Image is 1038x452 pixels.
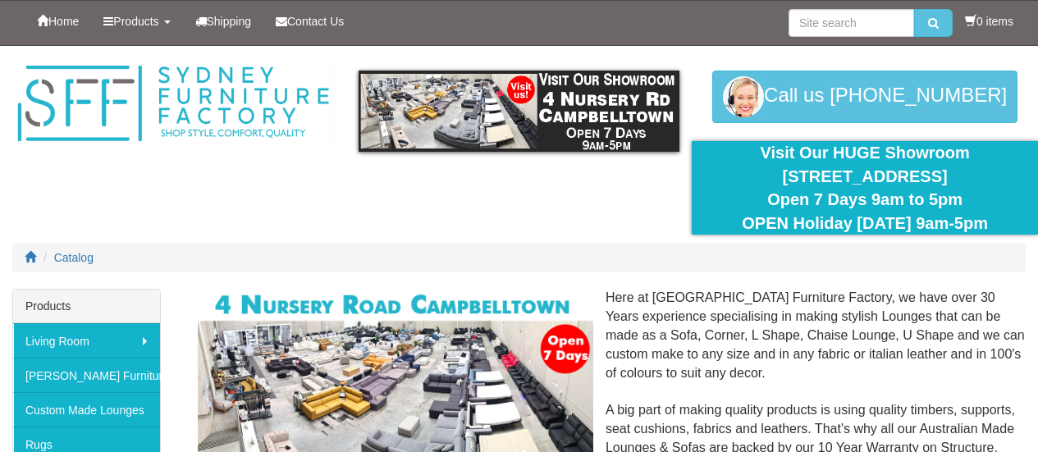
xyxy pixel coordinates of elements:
a: Shipping [183,1,264,42]
img: Sydney Furniture Factory [12,62,334,145]
img: showroom.gif [359,71,680,152]
a: Catalog [54,251,94,264]
span: Products [113,15,158,28]
a: Custom Made Lounges [13,392,160,427]
input: Site search [789,9,914,37]
a: [PERSON_NAME] Furniture [13,358,160,392]
a: Home [25,1,91,42]
span: Contact Us [287,15,344,28]
a: Products [91,1,182,42]
span: Shipping [207,15,252,28]
a: Living Room [13,323,160,358]
div: Visit Our HUGE Showroom [STREET_ADDRESS] Open 7 Days 9am to 5pm OPEN Holiday [DATE] 9am-5pm [704,141,1026,235]
a: Contact Us [263,1,356,42]
span: Home [48,15,79,28]
li: 0 items [965,13,1013,30]
div: Products [13,290,160,323]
